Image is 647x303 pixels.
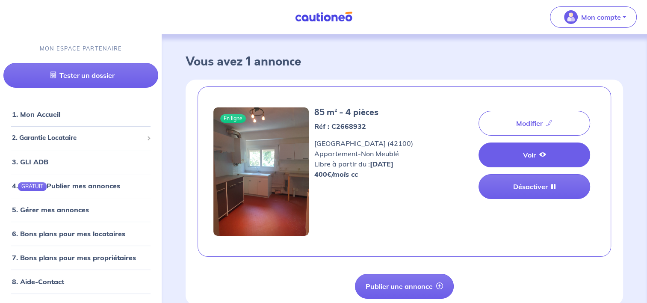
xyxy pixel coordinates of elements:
a: Désactiver [479,174,590,199]
a: 8. Aide-Contact [12,277,64,286]
div: 8. Aide-Contact [3,273,158,290]
p: Mon compte [581,12,621,22]
div: 6. Bons plans pour mes locataires [3,225,158,242]
strong: Réf : C2668932 [314,122,366,131]
a: Voir [479,143,590,167]
span: En ligne [220,114,246,123]
img: Cautioneo [292,12,356,22]
button: Publier une annonce [355,274,454,299]
h5: 85 m² - 4 pièces [314,107,431,118]
span: 2. Garantie Locataire [12,133,143,143]
strong: [DATE] [369,160,393,168]
p: MON ESPACE PARTENAIRE [40,45,122,53]
div: 3. GLI ADB [3,153,158,170]
strong: 400 [314,170,357,178]
button: illu_account_valid_menu.svgMon compte [550,6,637,28]
div: 5. Gérer mes annonces [3,201,158,218]
a: 5. Gérer mes annonces [12,205,89,214]
a: 3. GLI ADB [12,157,48,166]
div: 2. Garantie Locataire [3,130,158,146]
div: 1. Mon Accueil [3,106,158,123]
p: Libre à partir du : [314,159,431,169]
a: Modifier [479,111,590,136]
a: 4.GRATUITPublier mes annonces [12,181,120,190]
img: illu_account_valid_menu.svg [564,10,578,24]
em: €/mois cc [327,170,357,178]
a: 1. Mon Accueil [12,110,60,119]
span: [GEOGRAPHIC_DATA] (42100) Appartement - Non Meublé [314,139,431,169]
h3: Vous avez 1 annonce [186,55,623,69]
a: 7. Bons plans pour mes propriétaires [12,253,136,262]
a: Tester un dossier [3,63,158,88]
div: 4.GRATUITPublier mes annonces [3,177,158,194]
div: 7. Bons plans pour mes propriétaires [3,249,158,266]
a: 6. Bons plans pour mes locataires [12,229,125,238]
img: cuinine%201.jpg [213,107,309,236]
